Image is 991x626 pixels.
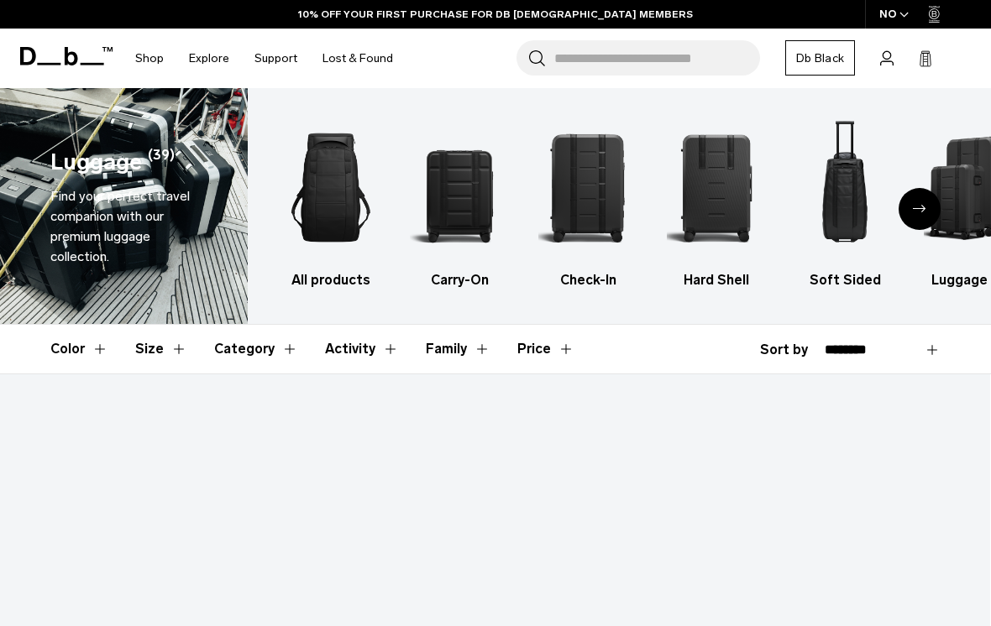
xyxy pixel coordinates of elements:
[50,188,190,264] span: Find your perfect travel companion with our premium luggage collection.
[667,113,766,290] a: Db Hard Shell
[795,270,894,290] h3: Soft Sided
[281,113,380,290] a: Db All products
[899,188,941,230] div: Next slide
[667,113,766,290] li: 4 / 6
[538,113,637,262] img: Db
[50,145,142,180] h1: Luggage
[410,113,509,290] a: Db Carry-On
[281,113,380,290] li: 1 / 6
[148,145,175,180] span: (39)
[214,325,298,373] button: Toggle Filter
[410,113,509,262] img: Db
[410,113,509,290] li: 2 / 6
[50,325,108,373] button: Toggle Filter
[123,29,406,88] nav: Main Navigation
[322,29,393,88] a: Lost & Found
[667,270,766,290] h3: Hard Shell
[254,29,297,88] a: Support
[538,113,637,290] li: 3 / 6
[517,325,574,373] button: Toggle Price
[189,29,229,88] a: Explore
[785,40,855,76] a: Db Black
[410,270,509,290] h3: Carry-On
[667,113,766,262] img: Db
[135,29,164,88] a: Shop
[795,113,894,290] li: 5 / 6
[281,113,380,262] img: Db
[538,270,637,290] h3: Check-In
[795,113,894,290] a: Db Soft Sided
[325,325,399,373] button: Toggle Filter
[298,7,693,22] a: 10% OFF YOUR FIRST PURCHASE FOR DB [DEMOGRAPHIC_DATA] MEMBERS
[135,325,187,373] button: Toggle Filter
[426,325,490,373] button: Toggle Filter
[538,113,637,290] a: Db Check-In
[281,270,380,290] h3: All products
[795,113,894,262] img: Db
